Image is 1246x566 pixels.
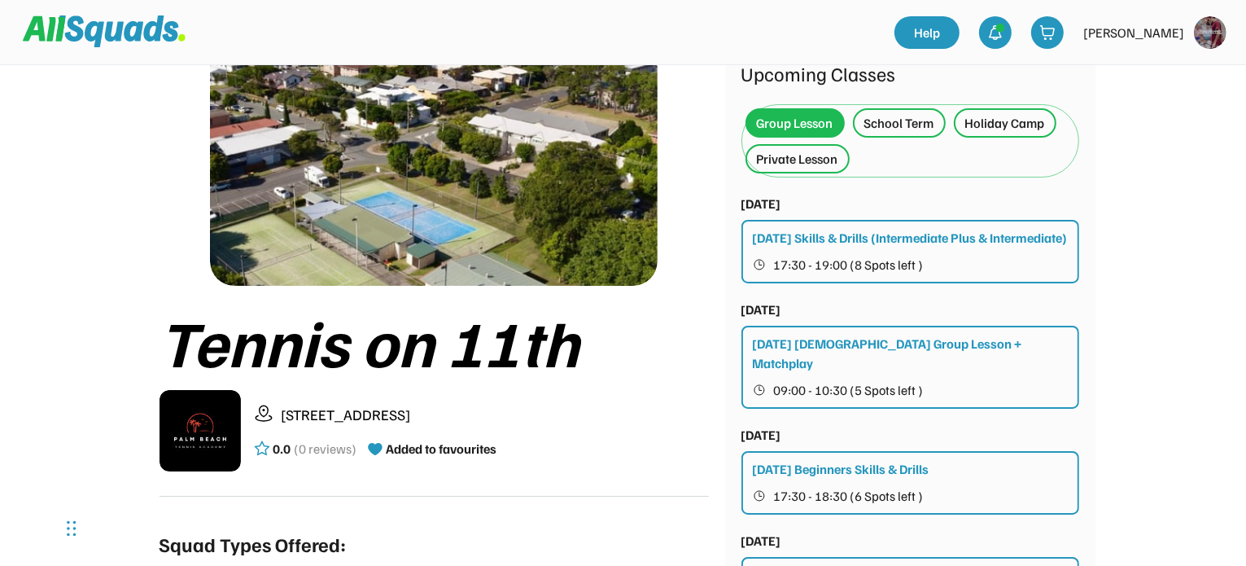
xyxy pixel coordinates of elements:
div: Private Lesson [757,149,838,169]
div: Squad Types Offered: [160,529,347,559]
img: bell-03%20%281%29.svg [987,24,1003,41]
img: Squad%20Logo.svg [23,15,186,46]
div: [STREET_ADDRESS] [282,404,709,426]
div: (0 reviews) [295,439,357,459]
a: Help [894,16,960,49]
div: School Term [864,113,934,133]
div: Group Lesson [757,113,833,133]
div: Upcoming Classes [741,59,1079,88]
div: [DATE] [741,300,781,319]
span: 17:30 - 18:30 (6 Spots left ) [774,489,924,502]
img: IMG_2979.png [160,390,241,472]
span: 17:30 - 19:00 (8 Spots left ) [774,258,924,271]
img: shopping-cart-01%20%281%29.svg [1039,24,1056,41]
button: 09:00 - 10:30 (5 Spots left ) [753,380,1069,401]
button: 17:30 - 19:00 (8 Spots left ) [753,254,1069,275]
button: 17:30 - 18:30 (6 Spots left ) [753,485,1069,507]
div: Tennis on 11th [160,305,709,377]
div: [DATE] Skills & Drills (Intermediate Plus & Intermediate) [753,228,1068,248]
img: https%3A%2F%2F94044dc9e5d3b3599ffa5e2d56a015ce.cdn.bubble.io%2Ff1750859707228x370883309576455700%... [1194,16,1226,49]
div: [DATE] [741,425,781,445]
div: [DATE] [741,194,781,213]
div: Added to favourites [387,439,497,459]
span: 09:00 - 10:30 (5 Spots left ) [774,384,924,397]
div: Holiday Camp [965,113,1045,133]
div: [DATE] [741,531,781,551]
div: [DATE] [DEMOGRAPHIC_DATA] Group Lesson + Matchplay [753,334,1069,373]
div: [DATE] Beginners Skills & Drills [753,459,929,479]
div: 0.0 [273,439,291,459]
div: [PERSON_NAME] [1083,23,1184,42]
img: 1000017423.png [210,42,658,286]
